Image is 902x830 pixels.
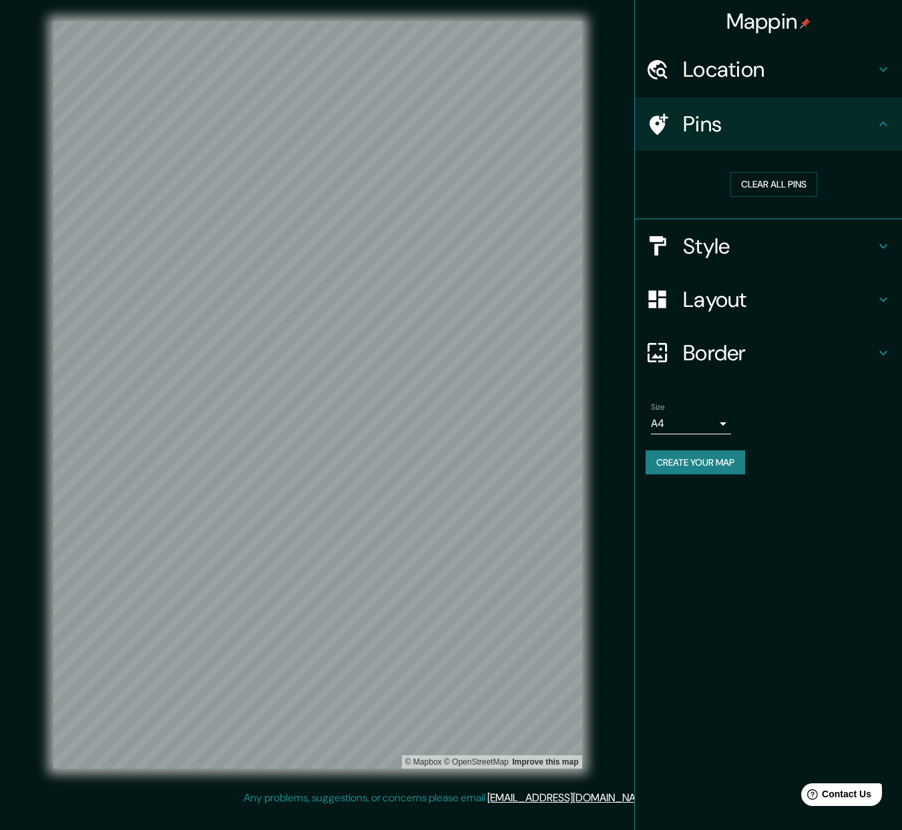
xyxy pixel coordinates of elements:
h4: Layout [683,286,875,313]
div: Border [635,326,902,380]
div: Location [635,43,902,96]
a: Map feedback [512,757,578,767]
button: Create your map [646,450,745,475]
a: [EMAIL_ADDRESS][DOMAIN_NAME] [487,791,652,805]
div: A4 [651,413,731,434]
div: Pins [635,97,902,151]
div: Layout [635,273,902,326]
h4: Location [683,56,875,83]
div: Style [635,220,902,273]
iframe: Help widget launcher [783,778,887,815]
label: Size [651,401,665,412]
canvas: Map [53,21,582,769]
h4: Style [683,233,875,260]
h4: Mappin [726,8,811,35]
h4: Border [683,340,875,366]
h4: Pins [683,111,875,137]
button: Clear all pins [730,172,817,197]
a: Mapbox [405,757,442,767]
img: pin-icon.png [800,18,811,29]
a: OpenStreetMap [444,757,509,767]
p: Any problems, suggestions, or concerns please email . [244,790,654,806]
